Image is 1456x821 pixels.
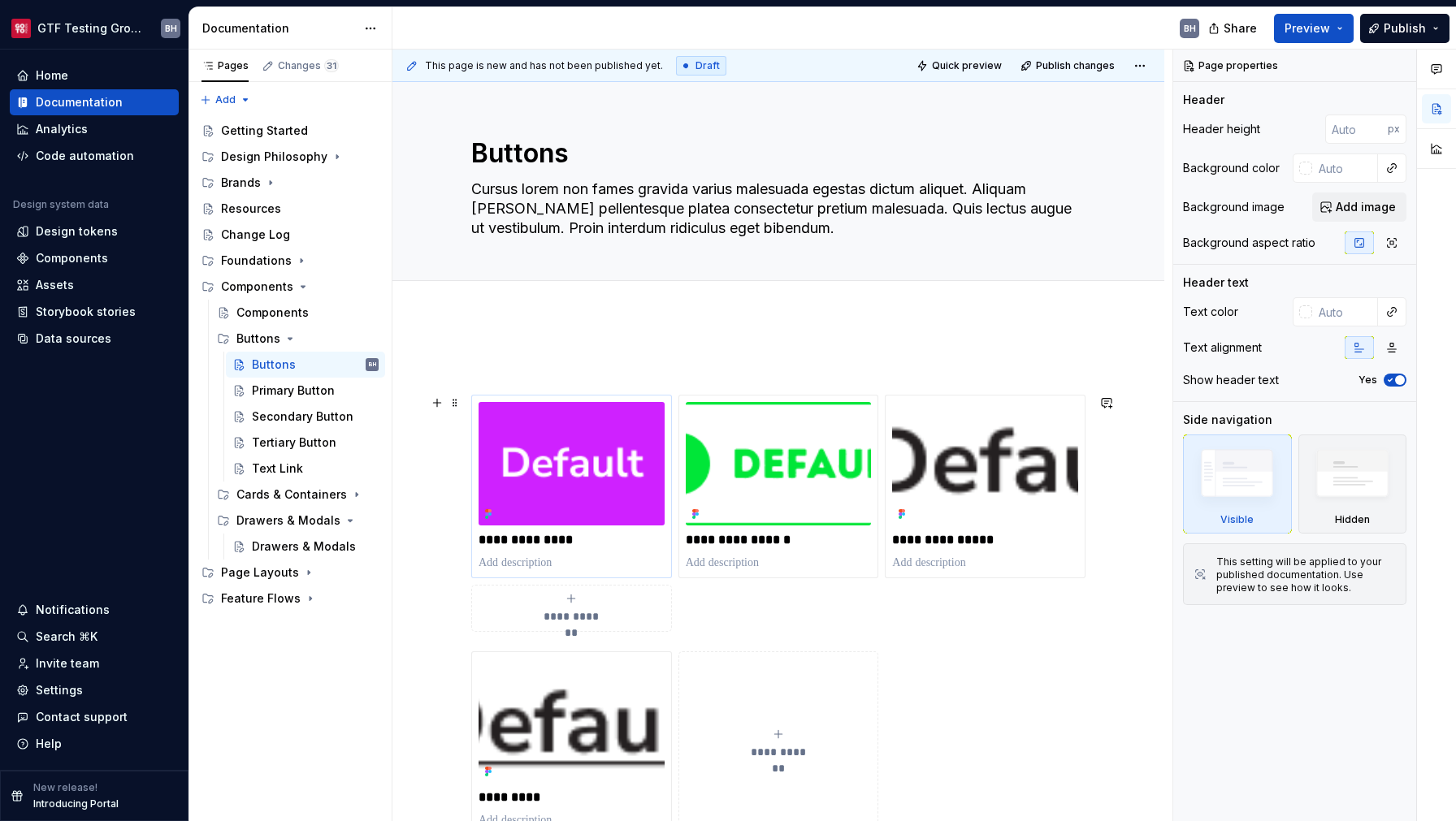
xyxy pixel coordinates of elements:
[1298,434,1407,534] div: Hidden
[33,797,119,810] p: Introducing Portal
[10,245,179,271] a: Components
[1036,59,1115,72] span: Publish changes
[221,590,301,607] div: Feature Flows
[36,250,108,266] div: Components
[195,144,385,170] div: Design Philosophy
[36,148,134,164] div: Code automation
[226,456,385,482] a: Text Link
[36,94,123,110] div: Documentation
[468,176,1082,241] textarea: Cursus lorem non fames gravida varius malesuada egestas dictum aliquet. Aliquam [PERSON_NAME] pel...
[195,274,385,300] div: Components
[1312,297,1378,326] input: Auto
[215,93,236,106] span: Add
[324,59,339,72] span: 31
[3,11,185,45] button: GTF Testing GroundsBH
[1183,434,1292,534] div: Visible
[892,402,1078,525] img: d3473cca-ae21-482a-9ee6-b4d07b44e916.png
[210,508,385,534] div: Drawers & Modals
[10,63,179,89] a: Home
[33,781,97,794] p: New release!
[479,659,665,782] img: 95600bef-fc0b-4bd4-86b5-b1f46f5dd0ea.png
[252,356,296,373] div: Buttons
[36,655,99,672] div: Invite team
[11,19,31,38] img: f4f33d50-0937-4074-a32a-c7cda971eed1.png
[1016,54,1122,77] button: Publish changes
[1216,555,1396,594] div: This setting will be applied to your published documentation. Use preview to see how it looks.
[1312,192,1406,222] button: Add image
[195,118,385,144] a: Getting Started
[1274,14,1354,43] button: Preview
[221,279,293,295] div: Components
[37,20,141,37] div: GTF Testing Grounds
[10,143,179,169] a: Code automation
[10,704,179,730] button: Contact support
[195,89,256,111] button: Add
[252,434,336,451] div: Tertiary Button
[1183,199,1285,215] div: Background image
[10,650,179,676] a: Invite team
[10,597,179,623] button: Notifications
[210,482,385,508] div: Cards & Containers
[1224,20,1257,37] span: Share
[10,624,179,650] button: Search ⌘K
[1335,513,1370,526] div: Hidden
[252,460,303,477] div: Text Link
[1336,199,1396,215] span: Add image
[932,59,1002,72] span: Quick preview
[1285,20,1330,37] span: Preview
[226,378,385,404] a: Primary Button
[221,201,281,217] div: Resources
[1183,339,1262,356] div: Text alignment
[1388,123,1400,136] p: px
[1384,20,1426,37] span: Publish
[1360,14,1449,43] button: Publish
[226,404,385,430] a: Secondary Button
[210,300,385,326] a: Components
[278,59,339,72] div: Changes
[369,356,376,373] div: BH
[1200,14,1267,43] button: Share
[1358,374,1377,387] label: Yes
[36,331,111,347] div: Data sources
[36,67,68,84] div: Home
[36,121,88,137] div: Analytics
[195,248,385,274] div: Foundations
[210,326,385,352] div: Buttons
[236,331,280,347] div: Buttons
[221,564,299,581] div: Page Layouts
[10,677,179,703] a: Settings
[226,430,385,456] a: Tertiary Button
[468,134,1082,173] textarea: Buttons
[10,326,179,352] a: Data sources
[10,299,179,325] a: Storybook stories
[165,22,177,35] div: BH
[10,116,179,142] a: Analytics
[195,170,385,196] div: Brands
[479,402,665,525] img: 6661b0cd-0db4-46ed-bfde-2fe03e8f75e3.png
[1183,304,1238,320] div: Text color
[221,149,327,165] div: Design Philosophy
[1220,513,1254,526] div: Visible
[252,538,356,555] div: Drawers & Modals
[686,402,872,525] img: 738ee7ad-1739-47fe-bb57-806ebd9f11c3.png
[13,198,109,211] div: Design system data
[10,731,179,757] button: Help
[236,512,340,529] div: Drawers & Modals
[195,560,385,586] div: Page Layouts
[1183,235,1315,251] div: Background aspect ratio
[1325,115,1388,144] input: Auto
[695,59,720,72] span: Draft
[195,586,385,611] div: Feature Flows
[10,89,179,115] a: Documentation
[236,486,347,503] div: Cards & Containers
[1183,372,1279,388] div: Show header text
[221,253,292,269] div: Foundations
[201,59,249,72] div: Pages
[252,382,335,399] div: Primary Button
[195,222,385,248] a: Change Log
[36,277,74,293] div: Assets
[1312,153,1378,183] input: Auto
[425,59,663,72] span: This page is new and has not been published yet.
[1183,274,1249,291] div: Header text
[36,304,136,320] div: Storybook stories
